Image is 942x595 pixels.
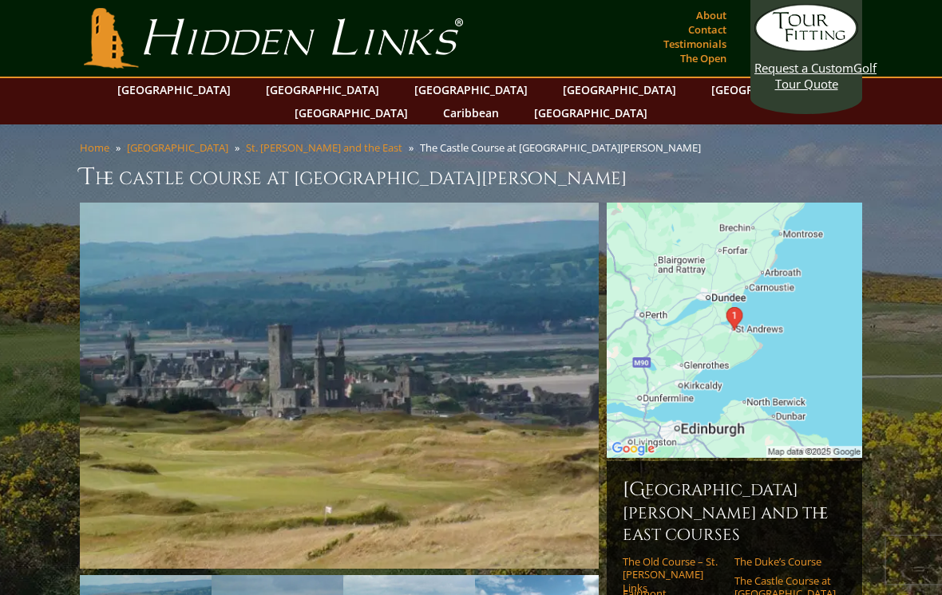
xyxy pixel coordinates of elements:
a: [GEOGRAPHIC_DATA] [526,101,655,124]
a: The Open [676,47,730,69]
li: The Castle Course at [GEOGRAPHIC_DATA][PERSON_NAME] [420,140,707,155]
img: Google Map of A917, Saint Andrews KY16 9SF, United Kingdom [607,203,862,458]
a: Contact [684,18,730,41]
a: [GEOGRAPHIC_DATA] [127,140,228,155]
a: About [692,4,730,26]
a: [GEOGRAPHIC_DATA] [555,78,684,101]
a: [GEOGRAPHIC_DATA] [258,78,387,101]
a: Request a CustomGolf Tour Quote [754,4,858,92]
a: [GEOGRAPHIC_DATA] [406,78,536,101]
span: Request a Custom [754,60,853,76]
a: The Old Course – St. [PERSON_NAME] Links [623,555,724,594]
a: [GEOGRAPHIC_DATA] [109,78,239,101]
h1: The Castle Course at [GEOGRAPHIC_DATA][PERSON_NAME] [80,161,862,193]
a: Home [80,140,109,155]
h6: [GEOGRAPHIC_DATA][PERSON_NAME] and the East Courses [623,477,846,546]
a: [GEOGRAPHIC_DATA] [703,78,833,101]
a: Caribbean [435,101,507,124]
a: The Duke’s Course [734,555,836,568]
a: St. [PERSON_NAME] and the East [246,140,402,155]
a: Testimonials [659,33,730,55]
a: [GEOGRAPHIC_DATA] [287,101,416,124]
